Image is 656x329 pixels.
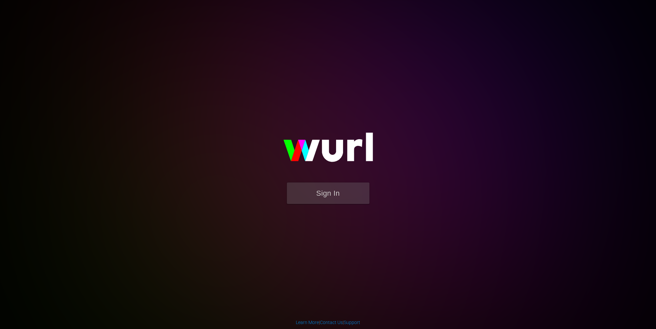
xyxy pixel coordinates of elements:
button: Sign In [287,182,369,204]
a: Learn More [296,320,319,325]
div: | | [296,319,360,326]
img: wurl-logo-on-black-223613ac3d8ba8fe6dc639794a292ebdb59501304c7dfd60c99c58986ef67473.svg [262,118,394,182]
a: Support [344,320,360,325]
a: Contact Us [320,320,343,325]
